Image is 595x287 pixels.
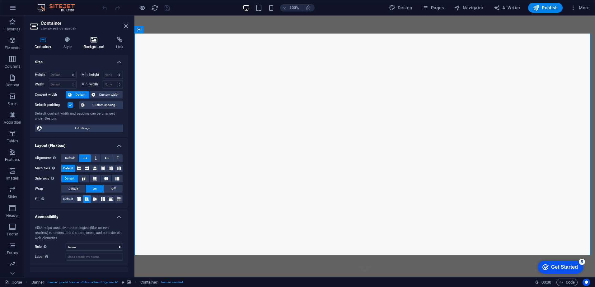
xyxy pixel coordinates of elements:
span: More [570,5,590,11]
p: Images [6,176,19,181]
h4: Container [30,37,59,50]
button: Usercentrics [583,279,590,286]
span: Custom width [97,91,121,98]
p: Elements [5,45,21,50]
button: 100% [280,4,302,11]
h2: Container [41,20,128,26]
span: Default [65,154,75,162]
label: Alignment [35,154,61,162]
label: Fill [35,195,61,203]
input: Use a descriptive name [66,253,123,261]
button: Code [556,279,578,286]
i: This element is a customizable preset [122,280,124,284]
button: More [568,3,592,13]
i: On resize automatically adjust zoom level to fit chosen device. [306,5,311,11]
h6: 100% [289,4,299,11]
h6: Session time [535,279,551,286]
label: Side axis [35,175,61,182]
button: Pages [419,3,446,13]
button: Default [66,91,89,98]
label: Height [35,73,49,76]
span: : [546,280,547,285]
div: 5 [46,1,52,7]
img: Editor Logo [36,4,82,11]
p: Features [5,157,20,162]
i: This element contains a background [127,280,131,284]
h4: Link [111,37,128,50]
h4: Shape Dividers [30,267,128,278]
span: Role [35,243,48,251]
a: Click to cancel selection. Double-click to open Pages [5,279,22,286]
p: Columns [5,64,20,69]
h4: Style [59,37,79,50]
p: Boxes [7,101,18,106]
div: ARIA helps assistive technologies (like screen readers) to understand the role, state, and behavi... [35,225,123,241]
button: reload [151,4,158,11]
button: Off [104,185,123,193]
span: Default [73,91,87,98]
span: Click to select. Double-click to edit [31,279,45,286]
span: Navigator [454,5,484,11]
button: Click here to leave preview mode and continue editing [138,4,146,11]
div: Get Started 5 items remaining, 0% complete [5,3,50,16]
button: On [86,185,104,193]
p: Content [6,83,19,88]
p: Marketing [4,269,21,274]
label: Content width [35,91,66,98]
button: Default [61,165,75,172]
span: Default [65,175,74,182]
span: On [93,185,97,193]
div: Get Started [18,7,45,12]
button: Default [61,175,78,182]
p: Slider [8,194,17,199]
div: Design (Ctrl+Alt+Y) [387,3,415,13]
label: Min. width [82,83,103,86]
button: Publish [528,3,563,13]
button: Default [61,195,75,203]
button: Design [387,3,415,13]
span: Edit design [44,125,121,132]
button: Custom spacing [79,101,123,109]
span: Click to select. Double-click to edit [140,279,158,286]
button: Custom width [90,91,123,98]
span: Default [63,165,73,172]
button: AI Writer [491,3,523,13]
label: Label [35,253,66,261]
label: Main axis [35,165,61,172]
button: Edit design [35,125,123,132]
span: 00 00 [541,279,551,286]
p: Forms [7,250,18,255]
span: Publish [533,5,558,11]
label: Wrap [35,185,61,193]
span: Custom spacing [87,101,121,109]
h4: Size [30,55,128,66]
label: Min. height [82,73,103,76]
span: Pages [422,5,444,11]
p: Footer [7,232,18,237]
span: AI Writer [494,5,521,11]
button: Default [61,185,85,193]
span: . banner .preset-banner-v3-home-hero-logo-nav-h1 [47,279,119,286]
nav: breadcrumb [31,279,183,286]
p: Header [6,213,19,218]
span: Off [111,185,115,193]
span: . banner-content [160,279,183,286]
span: Code [559,279,575,286]
p: Accordion [4,120,21,125]
span: Default [68,185,78,193]
div: Default content width and padding can be changed under Design. [35,111,123,121]
p: Tables [7,139,18,143]
span: Design [389,5,412,11]
p: Favorites [4,27,20,32]
label: Width [35,83,49,86]
h3: Element #ed-911505754 [41,26,115,32]
span: Default [63,195,73,203]
h4: Accessibility [30,209,128,221]
h4: Layout (Flexbox) [30,138,128,149]
button: Default [61,154,78,162]
label: Default padding [35,101,68,109]
i: Reload page [151,4,158,11]
button: Navigator [452,3,486,13]
h4: Background [79,37,112,50]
